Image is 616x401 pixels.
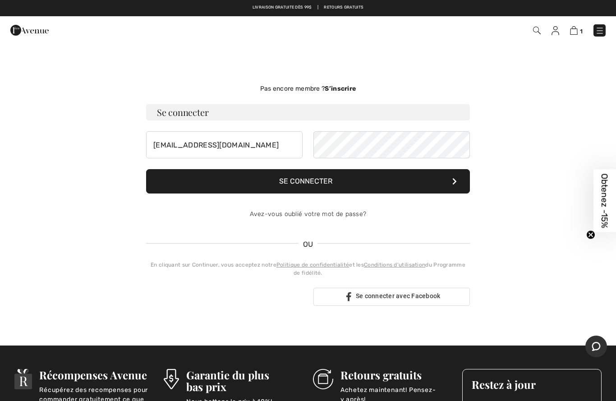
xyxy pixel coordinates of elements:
[299,239,318,250] span: OU
[570,25,583,36] a: 1
[250,210,367,218] a: Avez-vous oublié votre mot de passe?
[186,369,299,392] h3: Garantie du plus bas prix
[313,288,470,306] a: Se connecter avec Facebook
[580,28,583,35] span: 1
[600,173,610,228] span: Obtenez -15%
[146,169,470,194] button: Se connecter
[146,261,470,277] div: En cliquant sur Continuer, vous acceptez notre et les du Programme de fidélité.
[146,131,303,158] input: Courriel
[472,378,593,390] h3: Restez à jour
[595,26,604,35] img: Menu
[146,104,470,120] h3: Se connecter
[324,5,363,11] a: Retours gratuits
[156,287,293,307] div: Se connecter avec Google. S'ouvre dans un nouvel onglet
[152,287,298,307] iframe: Bouton Se connecter avec Google
[10,21,49,39] img: 1ère Avenue
[313,369,333,389] img: Retours gratuits
[533,27,541,34] img: Recherche
[276,262,349,268] a: Politique de confidentialité
[14,369,32,389] img: Récompenses Avenue
[325,85,356,92] strong: S’inscrire
[39,369,149,381] h3: Récompenses Avenue
[593,169,616,232] div: Obtenez -15%Close teaser
[253,5,312,11] a: Livraison gratuite dès 99$
[585,336,607,358] iframe: Ouvre un widget dans lequel vous pouvez chatter avec l’un de nos agents
[586,230,595,239] button: Close teaser
[552,26,559,35] img: Mes infos
[146,84,470,93] div: Pas encore membre ?
[340,369,448,381] h3: Retours gratuits
[10,25,49,34] a: 1ère Avenue
[570,26,578,35] img: Panier d'achat
[356,292,441,300] span: Se connecter avec Facebook
[164,369,179,389] img: Garantie du plus bas prix
[364,262,425,268] a: Conditions d'utilisation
